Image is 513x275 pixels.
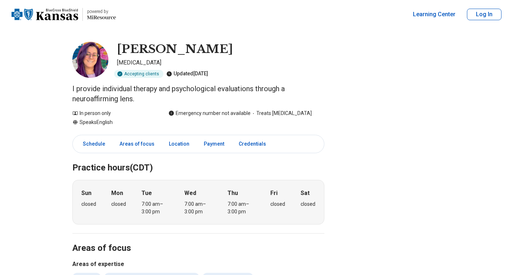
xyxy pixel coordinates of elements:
[234,137,275,151] a: Credentials
[72,119,154,126] div: Speaks English
[184,200,212,216] div: 7:00 am – 3:00 pm
[12,3,116,26] a: Home page
[199,137,229,151] a: Payment
[72,145,324,174] h2: Practice hours (CDT)
[166,70,208,78] div: Updated [DATE]
[270,200,285,208] div: closed
[141,189,152,198] strong: Tue
[72,84,324,104] p: I provide individual therapy and psychological evaluations through a neuroaffirming lens.
[111,200,126,208] div: closed
[81,200,96,208] div: closed
[74,137,109,151] a: Schedule
[117,42,233,57] h1: [PERSON_NAME]
[228,200,255,216] div: 7:00 am – 3:00 pm
[141,200,169,216] div: 7:00 am – 3:00 pm
[72,110,154,117] div: In person only
[413,10,455,19] a: Learning Center
[72,42,108,78] img: Heather Greenberg, Psychologist
[111,189,123,198] strong: Mon
[228,189,238,198] strong: Thu
[184,189,196,198] strong: Wed
[117,58,324,67] p: [MEDICAL_DATA]
[72,180,324,225] div: When does the program meet?
[81,189,91,198] strong: Sun
[270,189,278,198] strong: Fri
[251,110,312,117] span: Treats [MEDICAL_DATA]
[72,225,324,254] h2: Areas of focus
[301,200,315,208] div: closed
[87,9,116,14] p: powered by
[115,137,159,151] a: Areas of focus
[168,110,251,117] div: Emergency number not available
[72,260,324,269] h3: Areas of expertise
[301,189,310,198] strong: Sat
[467,9,501,20] button: Log In
[114,70,163,78] div: Accepting clients
[165,137,194,151] a: Location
